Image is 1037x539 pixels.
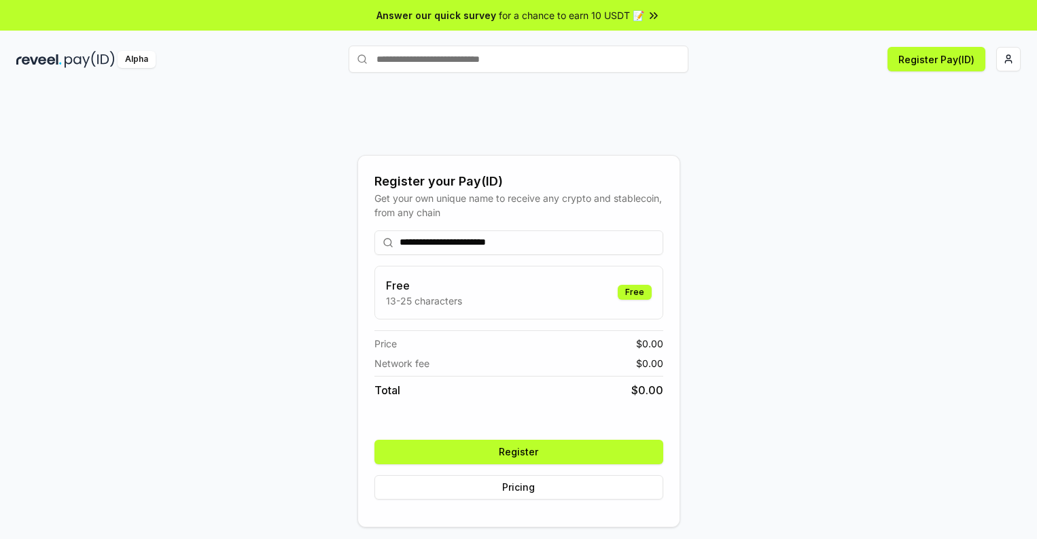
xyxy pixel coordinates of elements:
[499,8,644,22] span: for a chance to earn 10 USDT 📝
[386,277,462,294] h3: Free
[374,356,429,370] span: Network fee
[887,47,985,71] button: Register Pay(ID)
[636,356,663,370] span: $ 0.00
[374,382,400,398] span: Total
[636,336,663,351] span: $ 0.00
[631,382,663,398] span: $ 0.00
[374,475,663,500] button: Pricing
[65,51,115,68] img: pay_id
[118,51,156,68] div: Alpha
[376,8,496,22] span: Answer our quick survey
[386,294,462,308] p: 13-25 characters
[374,336,397,351] span: Price
[618,285,652,300] div: Free
[374,440,663,464] button: Register
[374,191,663,220] div: Get your own unique name to receive any crypto and stablecoin, from any chain
[374,172,663,191] div: Register your Pay(ID)
[16,51,62,68] img: reveel_dark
